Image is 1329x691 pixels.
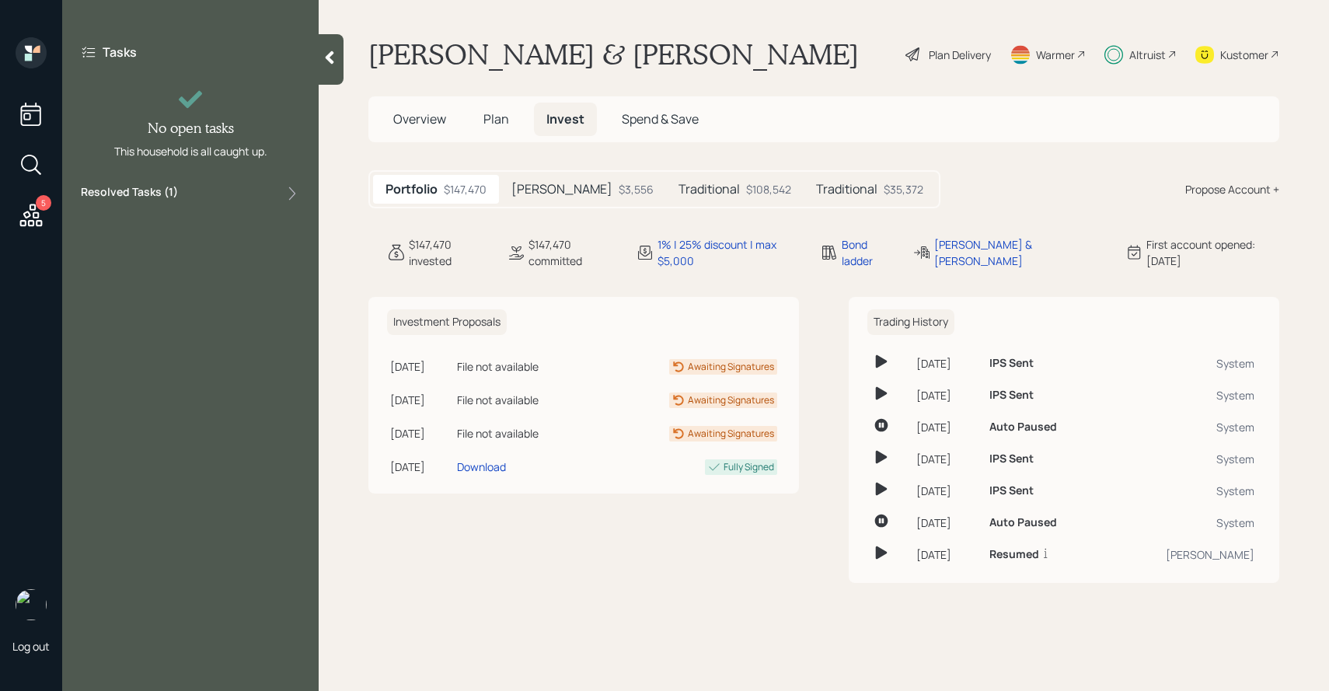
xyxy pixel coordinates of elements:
div: [DATE] [390,392,451,408]
div: [DATE] [390,459,451,475]
div: [PERSON_NAME] & [PERSON_NAME] [934,236,1106,269]
div: Awaiting Signatures [688,393,774,407]
div: [DATE] [916,451,977,467]
div: Propose Account + [1185,181,1279,197]
div: System [1112,387,1254,403]
span: Plan [483,110,509,127]
div: [DATE] [390,358,451,375]
div: System [1112,451,1254,467]
div: [DATE] [390,425,451,441]
div: [DATE] [916,419,977,435]
div: [DATE] [916,355,977,372]
div: Altruist [1129,47,1166,63]
div: File not available [457,425,593,441]
label: Resolved Tasks ( 1 ) [81,184,178,203]
div: System [1112,419,1254,435]
h6: IPS Sent [989,389,1034,402]
div: [PERSON_NAME] [1112,546,1254,563]
div: File not available [457,358,593,375]
img: sami-boghos-headshot.png [16,589,47,620]
h6: Resumed [989,548,1039,561]
h4: No open tasks [148,120,234,137]
div: Awaiting Signatures [688,360,774,374]
h6: IPS Sent [989,484,1034,497]
h5: Traditional [678,182,740,197]
h6: Trading History [867,309,954,335]
div: This household is all caught up. [114,143,267,159]
div: Warmer [1036,47,1075,63]
div: Log out [12,639,50,654]
h6: IPS Sent [989,452,1034,466]
div: Awaiting Signatures [688,427,774,441]
div: System [1112,515,1254,531]
h6: Auto Paused [989,516,1057,529]
div: 1% | 25% discount | max $5,000 [658,236,801,269]
h5: [PERSON_NAME] [511,182,612,197]
h1: [PERSON_NAME] & [PERSON_NAME] [368,37,859,72]
div: [DATE] [916,546,977,563]
span: Spend & Save [622,110,699,127]
label: Tasks [103,44,137,61]
div: Plan Delivery [929,47,991,63]
div: $147,470 [444,181,487,197]
h5: Traditional [816,182,877,197]
div: [DATE] [916,515,977,531]
h6: IPS Sent [989,357,1034,370]
div: 5 [36,195,51,211]
div: First account opened: [DATE] [1146,236,1279,269]
div: [DATE] [916,387,977,403]
div: [DATE] [916,483,977,499]
div: Kustomer [1220,47,1268,63]
div: System [1112,483,1254,499]
div: File not available [457,392,593,408]
span: Invest [546,110,584,127]
div: $3,556 [619,181,654,197]
div: $147,470 committed [528,236,618,269]
div: $35,372 [884,181,923,197]
div: $108,542 [746,181,791,197]
span: Overview [393,110,446,127]
div: System [1112,355,1254,372]
div: Bond ladder [842,236,895,269]
h6: Investment Proposals [387,309,507,335]
h5: Portfolio [385,182,438,197]
div: Download [457,459,506,475]
div: $147,470 invested [409,236,488,269]
h6: Auto Paused [989,421,1057,434]
div: Fully Signed [724,460,774,474]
